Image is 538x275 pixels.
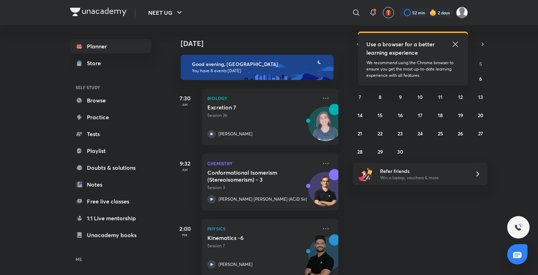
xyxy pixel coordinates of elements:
button: September 17, 2025 [415,109,426,121]
a: Unacademy books [70,228,151,242]
button: September 16, 2025 [395,109,406,121]
button: September 13, 2025 [475,91,486,102]
p: [PERSON_NAME] [219,261,253,268]
abbr: September 26, 2025 [458,130,463,137]
p: Physics [207,224,317,233]
img: Harshu [456,7,468,19]
button: September 9, 2025 [395,91,406,102]
abbr: September 28, 2025 [357,148,363,155]
p: Session 7 [207,243,317,249]
img: Avatar [309,176,342,209]
a: Browse [70,93,151,107]
button: September 8, 2025 [374,91,386,102]
abbr: September 19, 2025 [458,112,463,119]
a: Playlist [70,144,151,158]
button: September 19, 2025 [455,109,466,121]
abbr: September 10, 2025 [418,94,423,100]
button: September 23, 2025 [395,128,406,139]
img: ttu [514,223,523,232]
p: Biology [207,94,317,102]
h5: 9:32 [171,159,199,168]
button: September 24, 2025 [415,128,426,139]
abbr: September 15, 2025 [378,112,382,119]
button: September 22, 2025 [374,128,386,139]
img: Company Logo [70,8,126,16]
button: September 18, 2025 [435,109,446,121]
abbr: September 25, 2025 [438,130,443,137]
abbr: September 29, 2025 [378,148,383,155]
abbr: September 17, 2025 [418,112,422,119]
p: Session 3 [207,185,317,191]
abbr: September 24, 2025 [418,130,423,137]
abbr: September 13, 2025 [478,94,483,100]
button: September 6, 2025 [475,73,486,84]
img: referral [359,167,373,181]
a: Practice [70,110,151,124]
abbr: September 20, 2025 [478,112,483,119]
button: September 27, 2025 [475,128,486,139]
a: Company Logo [70,8,126,18]
p: PM [171,233,199,237]
abbr: Saturday [479,60,482,67]
a: Free live classes [70,194,151,208]
a: Notes [70,177,151,192]
h5: Excretion 7 [207,104,295,111]
a: Doubts & solutions [70,161,151,175]
abbr: September 30, 2025 [397,148,403,155]
a: 1:1 Live mentorship [70,211,151,225]
a: Tests [70,127,151,141]
a: Planner [70,39,151,53]
abbr: September 8, 2025 [379,94,381,100]
p: You have 8 events [DATE] [192,68,327,74]
button: September 29, 2025 [374,146,386,157]
button: NEET UG [144,6,188,20]
div: Store [87,59,105,67]
abbr: September 6, 2025 [479,75,482,82]
p: AM [171,168,199,172]
h5: Conformational Isomerism (Stereoisomerism) - 3 [207,169,295,183]
h5: Use a browser for a better learning experience [366,40,436,57]
img: streak [429,9,436,16]
abbr: September 7, 2025 [359,94,361,100]
button: September 26, 2025 [455,128,466,139]
p: We recommend using the Chrome browser to ensure you get the most up-to-date learning experience w... [366,60,460,79]
button: avatar [383,7,394,18]
img: Avatar [309,110,342,144]
img: evening [181,55,333,80]
h5: Kinematics -6 [207,234,295,241]
button: September 30, 2025 [395,146,406,157]
abbr: September 9, 2025 [399,94,402,100]
abbr: September 21, 2025 [358,130,362,137]
abbr: September 12, 2025 [458,94,463,100]
abbr: September 11, 2025 [438,94,442,100]
button: September 20, 2025 [475,109,486,121]
button: September 10, 2025 [415,91,426,102]
abbr: September 22, 2025 [378,130,382,137]
abbr: September 23, 2025 [398,130,403,137]
abbr: September 16, 2025 [398,112,403,119]
abbr: September 27, 2025 [478,130,483,137]
abbr: September 18, 2025 [438,112,443,119]
p: Win a laptop, vouchers & more [380,175,466,181]
abbr: September 14, 2025 [358,112,363,119]
h6: Good evening, [GEOGRAPHIC_DATA] [192,61,327,67]
a: Store [70,56,151,70]
button: September 15, 2025 [374,109,386,121]
button: September 14, 2025 [354,109,366,121]
p: [PERSON_NAME] [PERSON_NAME] (ACiD Sir) [219,196,307,202]
h6: ME [70,253,151,265]
button: September 7, 2025 [354,91,366,102]
p: Session 26 [207,112,317,119]
p: [PERSON_NAME] [219,131,253,137]
button: September 11, 2025 [435,91,446,102]
p: Chemistry [207,159,317,168]
h4: [DATE] [181,39,345,48]
h5: 2:00 [171,224,199,233]
button: September 12, 2025 [455,91,466,102]
button: September 21, 2025 [354,128,366,139]
button: September 25, 2025 [435,128,446,139]
button: September 28, 2025 [354,146,366,157]
h6: Refer friends [380,167,466,175]
p: AM [171,102,199,107]
h6: SELF STUDY [70,81,151,93]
